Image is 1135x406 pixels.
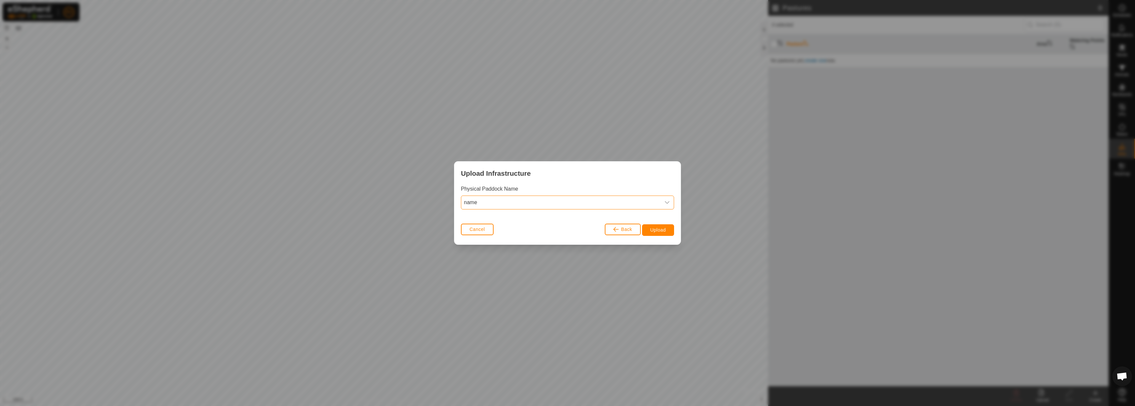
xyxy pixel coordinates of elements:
span: name [461,196,661,209]
button: Cancel [461,224,494,235]
button: Back [605,224,641,235]
button: Upload [642,224,674,236]
div: Aprire la chat [1112,366,1132,386]
span: Back [621,227,632,232]
span: Upload [650,227,666,233]
span: Upload Infrastructure [461,168,531,178]
label: Physical Paddock Name [461,185,518,193]
span: Cancel [470,227,485,232]
div: dropdown trigger [661,196,674,209]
